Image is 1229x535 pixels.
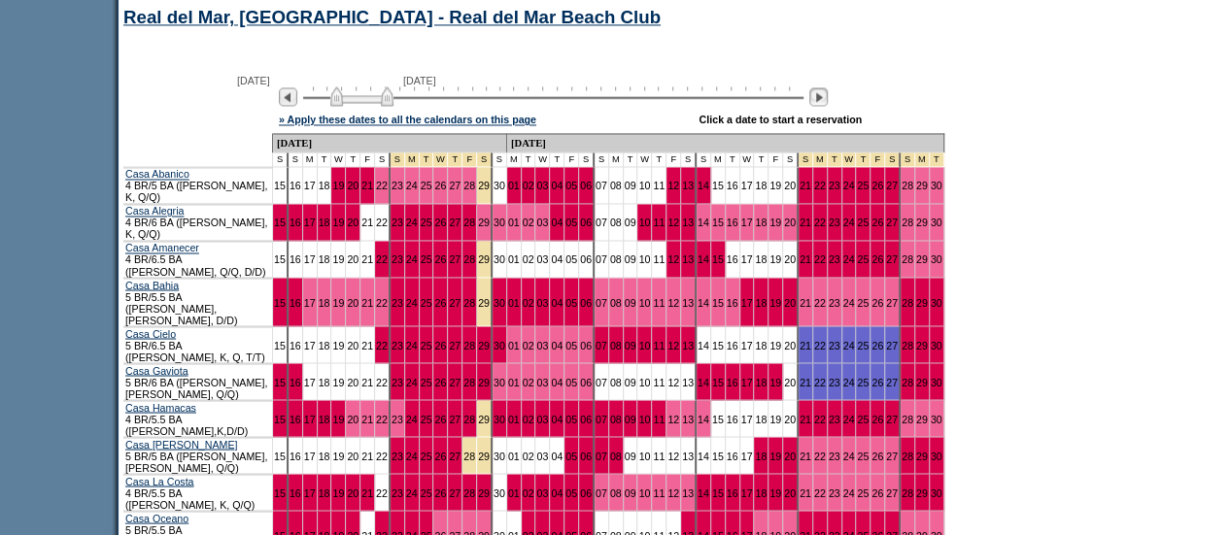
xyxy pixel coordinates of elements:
a: 21 [361,376,373,387]
a: 15 [712,180,724,191]
a: 23 [392,217,403,228]
a: 13 [682,180,694,191]
a: 14 [698,296,709,308]
a: 21 [361,180,373,191]
a: 21 [361,413,373,424]
a: 23 [392,376,403,387]
a: 20 [347,180,358,191]
a: 06 [580,253,592,265]
a: 27 [449,180,461,191]
a: 18 [319,296,330,308]
a: 30 [494,180,505,191]
a: 12 [667,180,679,191]
a: Casa Alegria [125,205,184,217]
a: 22 [814,296,826,308]
a: 16 [290,217,301,228]
a: 11 [653,253,665,265]
a: 24 [406,376,418,387]
a: 25 [421,296,432,308]
a: 23 [829,253,840,265]
a: 20 [784,217,796,228]
a: 23 [829,376,840,387]
a: 07 [596,376,607,387]
a: 16 [290,339,301,351]
a: 24 [406,339,418,351]
a: 21 [361,217,373,228]
a: 25 [857,296,869,308]
a: 11 [653,296,665,308]
a: 20 [347,339,358,351]
a: 18 [755,296,767,308]
a: 17 [741,253,753,265]
a: 01 [508,217,520,228]
a: 30 [931,180,942,191]
a: 20 [347,376,358,387]
a: 28 [902,180,913,191]
a: 16 [290,296,301,308]
a: 28 [902,253,913,265]
a: 13 [682,339,694,351]
a: 24 [843,180,855,191]
a: 24 [843,253,855,265]
a: 21 [800,376,811,387]
a: 24 [406,296,418,308]
a: 29 [478,339,490,351]
a: 01 [508,376,520,387]
a: 11 [653,180,665,191]
a: 15 [274,296,286,308]
a: 27 [449,339,461,351]
a: 25 [421,217,432,228]
a: 25 [421,376,432,387]
a: 28 [902,296,913,308]
a: 27 [886,296,898,308]
a: 04 [551,376,563,387]
a: 30 [931,339,942,351]
a: 02 [523,217,534,228]
a: 01 [508,296,520,308]
a: 18 [755,180,767,191]
a: 07 [596,296,607,308]
a: 22 [814,376,826,387]
a: 10 [638,180,650,191]
a: 07 [596,217,607,228]
a: 19 [769,253,781,265]
a: 05 [565,180,577,191]
a: 18 [319,339,330,351]
a: 18 [319,217,330,228]
a: 11 [653,376,665,387]
a: 21 [800,217,811,228]
a: 18 [319,253,330,265]
a: 18 [755,376,767,387]
a: 28 [463,217,475,228]
a: 12 [667,339,679,351]
a: 15 [274,180,286,191]
a: 07 [596,339,607,351]
a: 06 [580,296,592,308]
a: 13 [682,217,694,228]
a: 25 [857,253,869,265]
a: 23 [392,253,403,265]
a: 03 [536,253,548,265]
a: 11 [653,217,665,228]
a: 17 [741,217,753,228]
a: 26 [434,180,446,191]
a: 19 [769,296,781,308]
a: 22 [814,253,826,265]
a: 30 [494,253,505,265]
a: 03 [536,339,548,351]
a: 16 [727,376,738,387]
a: 27 [449,376,461,387]
a: 26 [871,376,883,387]
a: 06 [580,180,592,191]
a: 10 [638,376,650,387]
a: 09 [625,339,636,351]
img: Previous [279,87,297,106]
a: 28 [902,376,913,387]
a: 27 [886,180,898,191]
a: 16 [727,180,738,191]
a: 08 [610,376,622,387]
a: 30 [494,217,505,228]
a: 17 [741,296,753,308]
a: 19 [769,339,781,351]
a: 05 [565,253,577,265]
